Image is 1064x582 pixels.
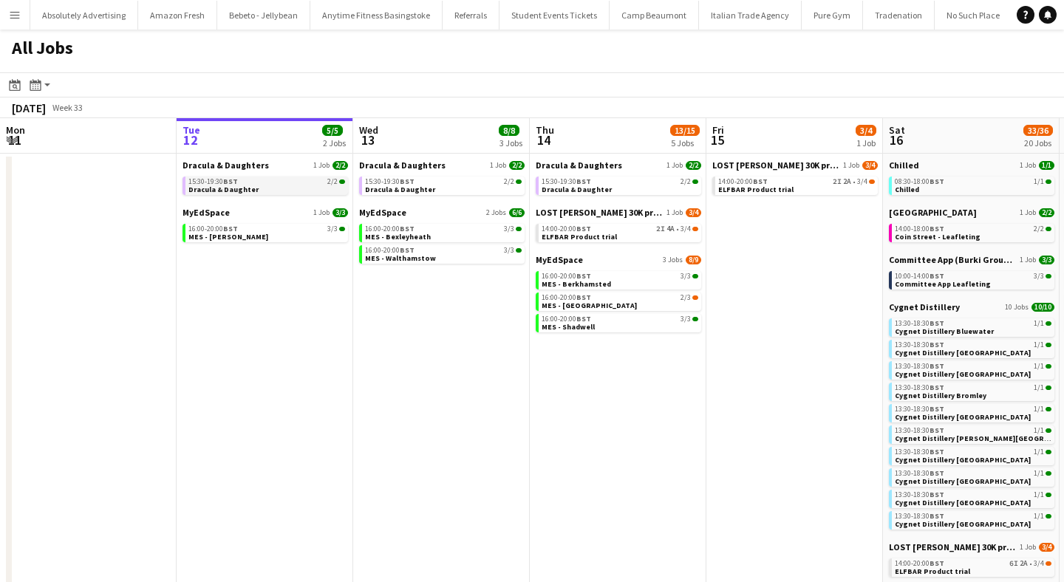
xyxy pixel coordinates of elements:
[712,160,878,198] div: LOST [PERSON_NAME] 30K product trial1 Job3/414:00-20:00BST2I2A•3/4ELFBAR Product trial
[1034,491,1044,499] span: 1/1
[536,254,701,265] a: MyEdSpace3 Jobs8/9
[895,232,981,242] span: Coin Street - Leafleting
[656,225,665,233] span: 2I
[681,225,691,233] span: 3/4
[895,348,1031,357] span: Cygnet Distillery Brighton
[1046,274,1051,278] span: 3/3
[1034,448,1044,456] span: 1/1
[666,161,683,170] span: 1 Job
[223,177,238,186] span: BST
[1046,561,1051,566] span: 3/4
[359,160,446,171] span: Dracula & Daughters
[183,207,348,218] a: MyEdSpace1 Job3/3
[895,490,1051,507] a: 13:30-18:30BST1/1Cygnet Distillery [GEOGRAPHIC_DATA]
[359,207,406,218] span: MyEdSpace
[542,292,698,309] a: 16:00-20:00BST2/3MES - [GEOGRAPHIC_DATA]
[895,177,1051,194] a: 08:30-18:00BST1/1Chilled
[692,274,698,278] span: 3/3
[400,177,415,186] span: BST
[542,225,698,233] div: •
[4,131,25,148] span: 11
[895,224,1051,241] a: 14:00-18:00BST2/2Coin Street - Leafleting
[862,161,878,170] span: 3/4
[223,224,238,233] span: BST
[895,320,944,327] span: 13:30-18:30
[1020,161,1036,170] span: 1 Job
[692,317,698,321] span: 3/3
[339,227,345,231] span: 3/3
[833,178,842,185] span: 2I
[895,448,944,456] span: 13:30-18:30
[1023,125,1053,136] span: 33/36
[895,369,1031,379] span: Cygnet Distillery Bristol
[188,232,268,242] span: MES - Chadwell
[509,161,525,170] span: 2/2
[576,271,591,281] span: BST
[699,1,802,30] button: Italian Trade Agency
[365,232,431,242] span: MES - Bexleyheath
[6,123,25,137] span: Mon
[536,254,583,265] span: MyEdSpace
[930,361,944,371] span: BST
[681,294,691,301] span: 2/3
[895,383,1051,400] a: 13:30-18:30BST1/1Cygnet Distillery Bromley
[895,391,986,400] span: Cygnet Distillery Bromley
[930,340,944,349] span: BST
[542,185,612,194] span: Dracula & Daughter
[1034,470,1044,477] span: 1/1
[753,177,768,186] span: BST
[718,178,875,185] div: •
[895,384,944,391] span: 13:30-18:30
[895,425,1051,442] a: 13:30-18:30BST1/1Cygnet Distillery [PERSON_NAME][GEOGRAPHIC_DATA]
[889,541,1017,552] span: LOST MARY 30K product trial
[313,161,330,170] span: 1 Job
[895,447,1051,464] a: 13:30-18:30BST1/1Cygnet Distillery [GEOGRAPHIC_DATA]
[895,404,1051,421] a: 13:30-18:30BST1/1Cygnet Distillery [GEOGRAPHIC_DATA]
[666,208,683,217] span: 1 Job
[542,314,698,331] a: 16:00-20:00BST3/3MES - Shadwell
[322,125,343,136] span: 5/5
[930,468,944,478] span: BST
[180,131,200,148] span: 12
[576,314,591,323] span: BST
[712,123,724,137] span: Fri
[843,161,859,170] span: 1 Job
[930,490,944,499] span: BST
[188,225,238,233] span: 16:00-20:00
[332,208,348,217] span: 3/3
[1046,343,1051,347] span: 1/1
[1034,273,1044,280] span: 3/3
[542,177,698,194] a: 15:30-19:30BST2/2Dracula & Daughter
[889,301,960,312] span: Cygnet Distillery
[681,315,691,323] span: 3/3
[365,247,415,254] span: 16:00-20:00
[365,177,522,194] a: 15:30-19:30BST2/2Dracula & Daughter
[710,131,724,148] span: 15
[365,224,522,241] a: 16:00-20:00BST3/3MES - Bexleyheath
[365,178,415,185] span: 15:30-19:30
[930,558,944,568] span: BST
[1046,364,1051,369] span: 1/1
[542,279,611,289] span: MES - Berkhamsted
[313,208,330,217] span: 1 Job
[188,224,345,241] a: 16:00-20:00BST3/3MES - [PERSON_NAME]
[1046,407,1051,411] span: 1/1
[1034,225,1044,233] span: 2/2
[443,1,499,30] button: Referrals
[889,160,919,171] span: Chilled
[327,225,338,233] span: 3/3
[670,125,700,136] span: 13/15
[930,511,944,521] span: BST
[516,179,522,184] span: 2/2
[889,160,1054,207] div: Chilled1 Job1/108:30-18:00BST1/1Chilled
[359,160,525,171] a: Dracula & Daughters1 Job2/2
[718,178,768,185] span: 14:00-20:00
[339,179,345,184] span: 2/2
[1034,341,1044,349] span: 1/1
[1046,321,1051,326] span: 1/1
[516,227,522,231] span: 3/3
[365,245,522,262] a: 16:00-20:00BST3/3MES - Walthamstow
[889,301,1054,312] a: Cygnet Distillery10 Jobs10/10
[930,177,944,186] span: BST
[504,178,514,185] span: 2/2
